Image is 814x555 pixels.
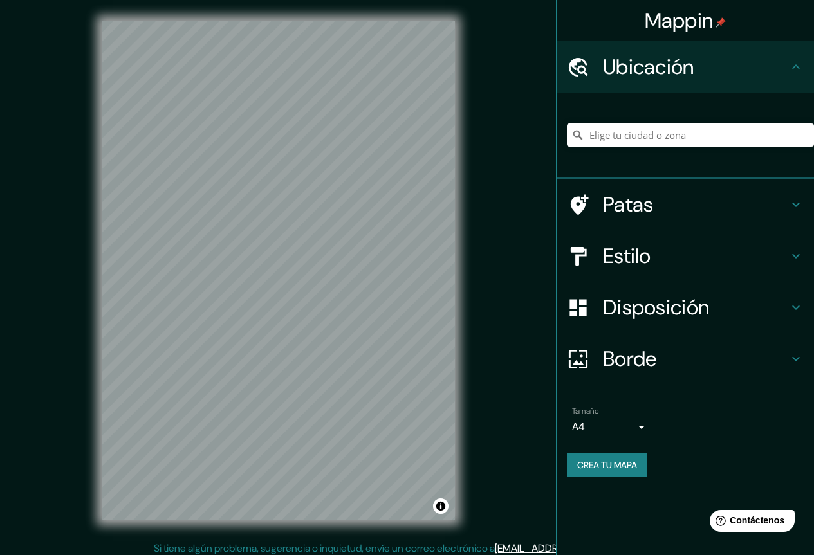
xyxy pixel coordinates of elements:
div: Patas [557,179,814,230]
font: A4 [572,420,585,433]
font: Si tiene algún problema, sugerencia o inquietud, envíe un correo electrónico a [154,541,495,555]
div: Borde [557,333,814,385]
button: Activar o desactivar atribución [433,498,449,514]
font: Mappin [645,7,714,34]
font: Tamaño [572,406,598,416]
div: Ubicación [557,41,814,93]
canvas: Mapa [102,21,455,520]
font: Borde [603,345,657,372]
div: A4 [572,417,649,437]
img: pin-icon.png [716,17,726,28]
button: Crea tu mapa [567,453,647,477]
input: Elige tu ciudad o zona [567,123,814,147]
a: [EMAIL_ADDRESS][DOMAIN_NAME] [495,541,654,555]
iframe: Lanzador de widgets de ayuda [699,505,800,541]
font: Ubicación [603,53,694,80]
font: Patas [603,191,654,218]
font: Disposición [603,294,709,321]
div: Disposición [557,282,814,333]
div: Estilo [557,230,814,282]
font: Estilo [603,242,651,269]
font: Crea tu mapa [577,459,637,471]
